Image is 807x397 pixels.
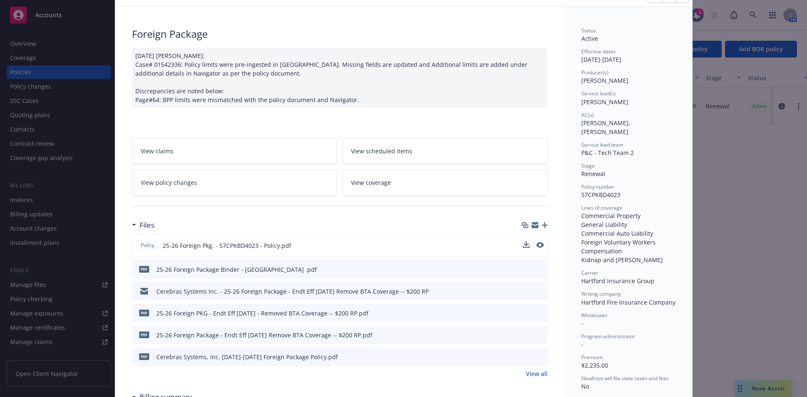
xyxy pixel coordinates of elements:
[156,331,372,339] div: 25-26 Foreign Package - Endt Eff [DATE] Remove BTA Coverage -- $200 RP.pdf
[536,242,544,248] button: preview file
[537,352,544,361] button: preview file
[581,238,675,255] div: Foreign Voluntary Workers Compensation
[581,69,609,76] span: Producer(s)
[581,375,669,382] span: Newfront will file state taxes and fees
[581,141,623,148] span: Service lead team
[581,191,620,199] span: 57CPKBD4023
[581,255,675,264] div: Kidnap and [PERSON_NAME]
[140,220,154,231] h3: Files
[156,287,429,296] div: Cerebras Systems Inc. - 25-26 Foreign Package - Endt Eff [DATE] Remove BTA Coverage -- $200 RP
[139,242,156,249] span: Policy
[132,27,548,41] div: Foreign Package
[156,352,338,361] div: Cerebras Systems, Inc. [DATE]-[DATE] Foreign Package Policy.pdf
[156,309,369,318] div: 25-26 Foreign PKG - Endt Eff [DATE] - Removed BTA Coverage -- $200 RP.pdf
[581,48,675,64] div: [DATE] - [DATE]
[139,331,149,338] span: pdf
[163,241,291,250] span: 25-26 Foreign Pkg. - 57CPKBD4023 - Policy.pdf
[523,331,530,339] button: download file
[342,138,548,164] a: View scheduled items
[132,138,338,164] a: View claims
[523,309,530,318] button: download file
[581,90,616,97] span: Service lead(s)
[141,147,174,155] span: View claims
[523,287,530,296] button: download file
[156,265,317,274] div: 25-26 Foreign Package Binder - [GEOGRAPHIC_DATA] .pdf
[581,27,596,34] span: Status
[581,298,675,306] span: Hartford Fire Insurance Company
[581,149,634,157] span: P&C - Tech Team 2
[581,162,595,169] span: Stage
[132,169,338,196] a: View policy changes
[581,333,635,340] span: Program administrator
[581,312,608,319] span: Wholesaler
[351,147,412,155] span: View scheduled items
[581,76,628,84] span: [PERSON_NAME]
[581,354,603,361] span: Premium
[523,265,530,274] button: download file
[132,48,548,108] div: [DATE] [PERSON_NAME]: Case# 01542336: Policy limits were pre-ingested in [GEOGRAPHIC_DATA]. Missi...
[132,220,154,231] div: Files
[581,183,614,190] span: Policy number
[581,204,622,211] span: Lines of coverage
[581,34,598,42] span: Active
[139,353,149,360] span: pdf
[537,331,544,339] button: preview file
[581,229,675,238] div: Commercial Auto Liability
[523,241,530,250] button: download file
[581,111,594,118] span: AC(s)
[581,340,583,348] span: -
[581,319,583,327] span: -
[581,98,628,106] span: [PERSON_NAME]
[581,48,616,55] span: Effective dates
[139,310,149,316] span: pdf
[537,309,544,318] button: preview file
[581,290,621,297] span: Writing company
[581,277,654,285] span: Hartford Insurance Group
[581,382,589,390] span: No
[526,369,548,378] a: View all
[342,169,548,196] a: View coverage
[141,178,197,187] span: View policy changes
[523,352,530,361] button: download file
[581,119,632,136] span: [PERSON_NAME], [PERSON_NAME]
[581,361,608,369] span: $2,235.00
[523,241,530,248] button: download file
[581,269,598,276] span: Carrier
[581,170,605,178] span: Renewal
[536,241,544,250] button: preview file
[139,266,149,272] span: pdf
[351,178,391,187] span: View coverage
[581,211,675,220] div: Commercial Property
[537,265,544,274] button: preview file
[537,287,544,296] button: preview file
[581,220,675,229] div: General Liability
